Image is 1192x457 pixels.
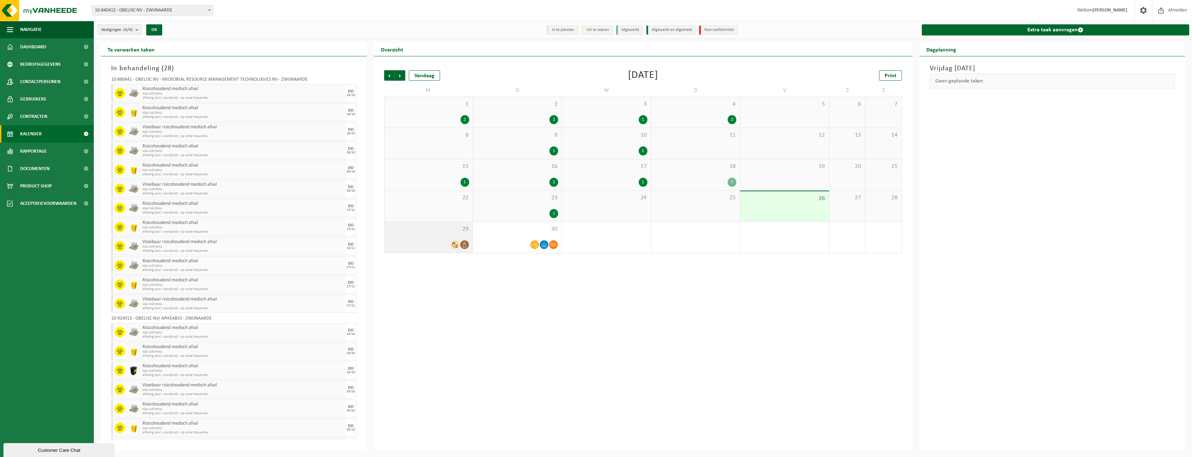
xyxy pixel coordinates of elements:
span: 22 [388,194,469,202]
div: 30/10 [347,428,355,432]
span: Navigatie [20,21,42,38]
span: Afhaling (excl. voorrijkost) - op vaste frequentie [142,268,344,272]
div: 16/10 [347,332,355,336]
span: 6 [833,101,862,108]
div: Vandaag [409,70,440,81]
span: 15 [388,163,469,170]
li: Non-conformiteit [699,25,738,35]
div: 27/11 [347,304,355,307]
span: Afhaling (excl. voorrijkost) - op vaste frequentie [142,249,344,253]
span: 5 [744,101,825,108]
span: 10-840412 - OBELISC NV - ZWIJNAARDE [92,6,213,15]
div: 1 [461,178,469,187]
div: DO [348,223,354,227]
span: KGA Colli RMA [142,207,344,211]
img: LP-SB-00050-HPE-22 [129,222,139,232]
span: Afhaling (excl. voorrijkost) - op vaste frequentie [142,335,344,339]
span: Risicohoudend medisch afval [142,325,344,331]
img: LP-PA-00000-WDN-11 [129,260,139,271]
div: 16/10 [347,352,355,355]
span: Vloeibaar risicohoudend medisch afval [142,239,344,245]
span: Afhaling (excl. voorrijkost) - op vaste frequentie [142,153,344,158]
div: DO [348,204,354,208]
span: Risicohoudend medisch afval [142,144,344,149]
span: 20 [833,163,862,170]
div: Geen geplande taken [930,74,1175,88]
span: 14 [869,131,898,139]
span: Risicohoudend medisch afval [142,278,344,283]
span: 16 [477,163,558,170]
span: 8 [388,131,469,139]
span: Risicohoudend medisch afval [142,86,344,92]
img: LP-PA-00000-WDN-11 [129,327,139,337]
td: W [562,84,651,97]
span: 18 [655,163,736,170]
li: Afgewerkt en afgemeld [646,25,696,35]
div: 13/11 [347,208,355,212]
span: Rapportage [20,143,47,160]
span: KGA Colli RMA [142,264,344,268]
div: DO [348,386,354,390]
img: LP-PA-00000-WDN-11 [129,184,139,194]
img: LP-SB-00050-HPE-51 [129,365,139,376]
div: DO [348,281,354,285]
div: DO [348,328,354,332]
span: 28 [164,65,172,72]
span: Afhaling (excl. voorrijkost) - op vaste frequentie [142,230,344,234]
div: DO [348,367,354,371]
span: 28 [869,194,898,202]
h2: Overzicht [374,42,410,56]
div: DO [348,166,354,170]
span: Risicohoudend medisch afval [142,402,344,407]
td: Z [866,84,902,97]
div: 13/11 [347,227,355,231]
a: Extra taak aanvragen [922,24,1190,35]
td: Z [829,84,866,97]
span: KGA Colli RMA [142,283,344,287]
span: Print [885,73,896,79]
span: 19 [744,163,825,170]
img: LP-SB-00050-HPE-22 [129,279,139,290]
span: Afhaling (excl. voorrijkost) - op vaste frequentie [142,192,344,196]
span: Afhaling (excl. voorrijkost) - op vaste frequentie [142,373,344,377]
li: In te plannen [547,25,578,35]
a: Print [879,70,902,81]
span: KGA Colli RMA [142,130,344,134]
h2: Te verwerken taken [101,42,162,56]
span: Risicohoudend medisch afval [142,363,344,369]
span: KGA Colli RMA [142,226,344,230]
div: DO [348,89,354,94]
span: KGA Colli RMA [142,149,344,153]
span: 1 [388,101,469,108]
div: 10-924913 - OBELISC NV/ APHEABIO - ZWIJNAARDE [111,316,356,323]
div: 30/10 [347,170,355,174]
img: LP-PA-00000-WDN-11 [129,241,139,251]
td: V [740,84,829,97]
span: Kalender [20,125,42,143]
span: KGA Colli RMA [142,168,344,173]
div: 1 [549,209,558,218]
li: Uit te voeren [581,25,613,35]
span: Afhaling (excl. voorrijkost) - op vaste frequentie [142,115,344,119]
div: 1 [639,178,647,187]
span: KGA Colli RMA [142,407,344,411]
h2: Dagplanning [919,42,963,56]
span: 3 [565,101,647,108]
div: DO [348,109,354,113]
span: 25 [655,194,736,202]
count: (4/4) [123,27,133,32]
span: Afhaling (excl. voorrijkost) - op vaste frequentie [142,431,344,435]
span: KGA Colli RMA [142,92,344,96]
span: 7 [869,101,898,108]
span: 10 [565,131,647,139]
img: LP-SB-00050-HPE-22 [129,107,139,118]
span: KGA Colli RMA [142,426,344,431]
div: 2 [549,178,558,187]
div: DO [348,347,354,352]
div: 30/10 [347,409,355,412]
td: M [384,84,473,97]
span: Afhaling (excl. voorrijkost) - op vaste frequentie [142,287,344,291]
span: Vloeibaar risicohoudend medisch afval [142,125,344,130]
span: 23 [477,194,558,202]
div: DO [348,424,354,428]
